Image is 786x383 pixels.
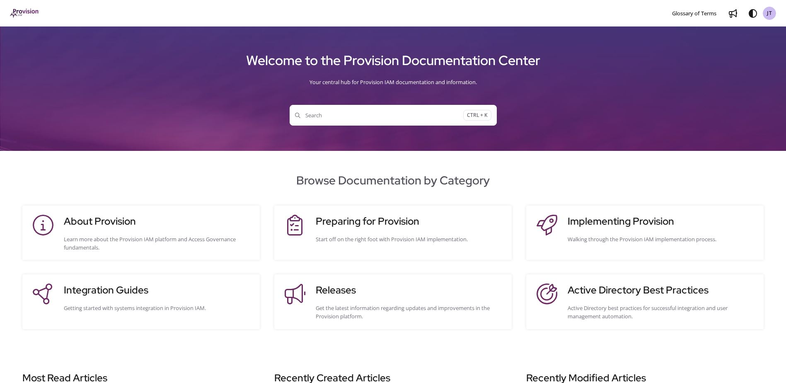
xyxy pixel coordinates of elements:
h1: Welcome to the Provision Documentation Center [10,49,776,72]
div: Get the latest information regarding updates and improvements in the Provision platform. [316,304,503,320]
h3: Releases [316,283,503,298]
h2: Browse Documentation by Category [10,172,776,189]
a: Project logo [10,9,39,18]
span: Glossary of Terms [672,10,716,17]
h3: Integration Guides [64,283,252,298]
h3: Active Directory Best Practices [568,283,755,298]
a: ReleasesGet the latest information regarding updates and improvements in the Provision platform. [283,283,503,320]
div: Walking through the Provision IAM implementation process. [568,235,755,243]
a: Active Directory Best PracticesActive Directory best practices for successful integration and use... [534,283,755,320]
div: Learn more about the Provision IAM platform and Access Governance fundamentals. [64,235,252,252]
button: JT [763,7,776,20]
span: Search [295,111,463,119]
button: Theme options [746,7,759,20]
h3: About Provision [64,214,252,229]
button: SearchCTRL + K [290,105,497,126]
div: Your central hub for Provision IAM documentation and information. [10,72,776,92]
a: About ProvisionLearn more about the Provision IAM platform and Access Governance fundamentals. [31,214,252,252]
span: CTRL + K [463,110,491,121]
h3: Implementing Provision [568,214,755,229]
span: JT [767,10,772,17]
h3: Preparing for Provision [316,214,503,229]
a: Integration GuidesGetting started with systems integration in Provision IAM. [31,283,252,320]
a: Preparing for ProvisionStart off on the right foot with Provision IAM implementation. [283,214,503,252]
a: Whats new [726,7,740,20]
div: Start off on the right foot with Provision IAM implementation. [316,235,503,243]
div: Active Directory best practices for successful integration and user management automation. [568,304,755,320]
div: Getting started with systems integration in Provision IAM. [64,304,252,312]
a: Implementing ProvisionWalking through the Provision IAM implementation process. [534,214,755,252]
img: brand logo [10,9,39,18]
